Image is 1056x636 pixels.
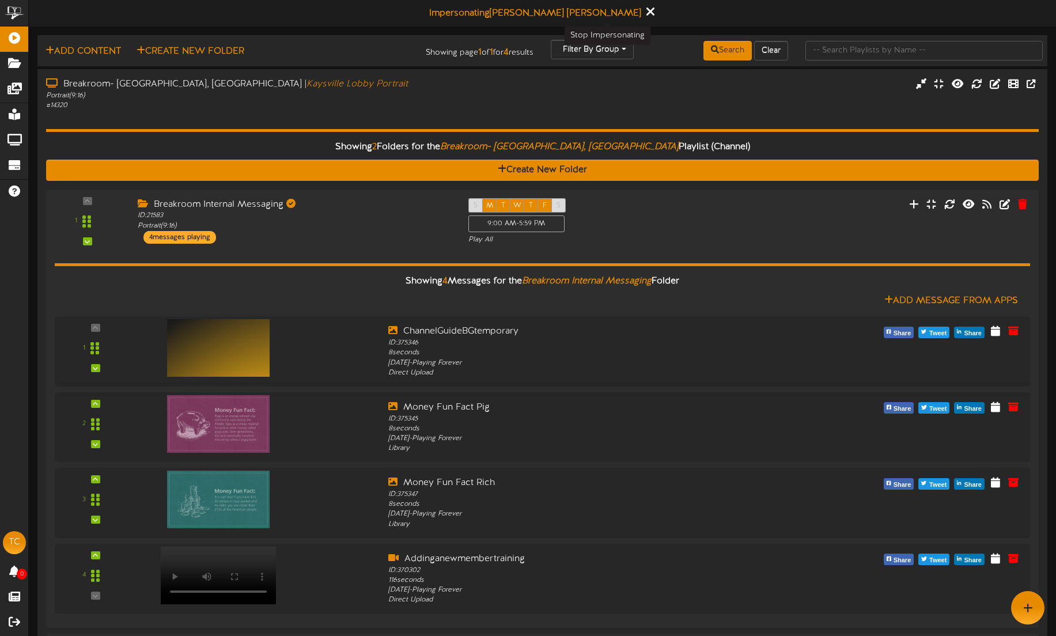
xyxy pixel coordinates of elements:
[46,160,1039,181] button: Create New Folder
[551,40,634,59] button: Filter By Group
[46,101,449,111] div: # 14320
[891,327,914,340] span: Share
[373,40,542,59] div: Showing page of for results
[918,554,949,565] button: Tweet
[962,403,984,415] span: Share
[388,585,777,595] div: [DATE] - Playing Forever
[37,135,1047,160] div: Showing Folders for the Playlist (Channel)
[703,41,752,60] button: Search
[884,327,914,338] button: Share
[442,276,448,286] span: 4
[884,478,914,490] button: Share
[388,444,777,453] div: Library
[143,231,216,244] div: 4 messages playing
[918,478,949,490] button: Tweet
[501,202,505,210] span: T
[46,269,1039,294] div: Showing Messages for the Folder
[486,202,493,210] span: M
[891,479,914,491] span: Share
[962,479,984,491] span: Share
[954,327,985,338] button: Share
[388,358,777,368] div: [DATE] - Playing Forever
[388,434,777,444] div: [DATE] - Playing Forever
[388,595,777,605] div: Direct Upload
[478,47,482,58] strong: 1
[42,44,124,59] button: Add Content
[372,142,377,152] span: 2
[388,566,777,585] div: ID: 370302 116 seconds
[884,554,914,565] button: Share
[543,202,547,210] span: F
[468,215,565,232] div: 9:00 AM - 5:59 PM
[388,520,777,529] div: Library
[474,202,478,210] span: S
[962,327,984,340] span: Share
[133,44,248,59] button: Create New Folder
[881,294,1021,308] button: Add Message From Apps
[884,402,914,414] button: Share
[388,401,777,414] div: Money Fun Fact Pig
[306,79,408,89] i: Kaysville Lobby Portrait
[468,235,699,245] div: Play All
[388,509,777,519] div: [DATE] - Playing Forever
[529,202,533,210] span: T
[46,78,449,91] div: Breakroom- [GEOGRAPHIC_DATA], [GEOGRAPHIC_DATA] |
[388,552,777,566] div: Addinganewmembertraining
[388,490,777,509] div: ID: 375347 8 seconds
[927,479,949,491] span: Tweet
[918,402,949,414] button: Tweet
[138,211,451,230] div: ID: 21583 Portrait ( 9:16 )
[138,198,451,211] div: Breakroom Internal Messaging
[490,47,493,58] strong: 1
[388,368,777,378] div: Direct Upload
[557,202,561,210] span: S
[17,569,27,580] span: 0
[440,142,679,152] i: Breakroom- [GEOGRAPHIC_DATA], [GEOGRAPHIC_DATA]
[388,414,777,434] div: ID: 375345 8 seconds
[388,325,777,338] div: ChannelGuideBGtemporary
[513,202,521,210] span: W
[388,338,777,358] div: ID: 375346 8 seconds
[522,276,652,286] i: Breakroom Internal Messaging
[388,476,777,490] div: Money Fun Fact Rich
[167,471,270,528] img: 057556b7-4992-4625-8fc3-e898de14c29fmoneyfunfactrich.jpeg
[954,554,985,565] button: Share
[167,319,270,377] img: d039569b-32e7-4c96-8235-af7b5f4b294b.png
[504,47,509,58] strong: 4
[46,91,449,101] div: Portrait ( 9:16 )
[3,531,26,554] div: TC
[962,554,984,567] span: Share
[805,41,1043,60] input: -- Search Playlists by Name --
[891,403,914,415] span: Share
[918,327,949,338] button: Tweet
[927,403,949,415] span: Tweet
[754,41,788,60] button: Clear
[954,402,985,414] button: Share
[891,554,914,567] span: Share
[927,327,949,340] span: Tweet
[927,554,949,567] span: Tweet
[954,478,985,490] button: Share
[167,395,270,453] img: 8f7a621a-27f5-48f5-849a-0d9fb0c0f14amoneyfunfactpig.jpeg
